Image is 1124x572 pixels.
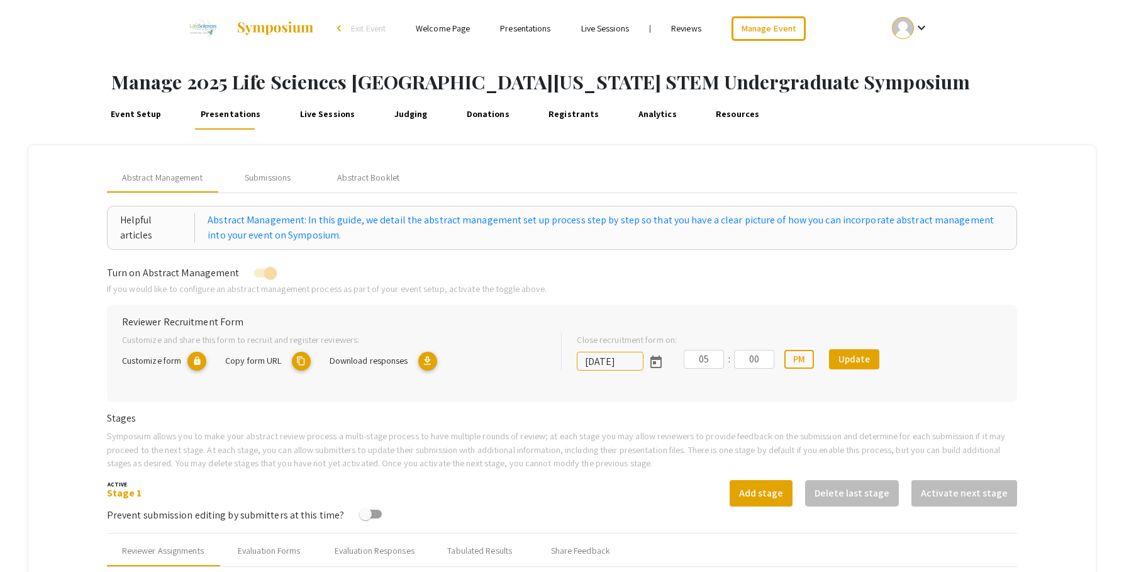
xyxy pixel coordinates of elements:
a: Event Setup [108,99,164,130]
span: Exit Event [351,23,386,34]
div: Tabulated Results [447,544,512,558]
button: Update [829,349,879,369]
a: Donations [464,99,512,130]
button: Add stage [730,480,793,507]
mat-icon: Expand account dropdown [914,20,929,35]
span: Abstract Management [122,171,203,184]
span: Prevent submission editing by submitters at this time? [107,508,344,522]
button: PM [784,350,814,369]
a: Live Sessions [297,99,357,130]
input: Minutes [734,350,774,369]
a: Analytics [635,99,679,130]
label: Close recruitment form on: [577,333,677,347]
div: Evaluation Responses [335,544,415,558]
input: Hours [684,350,724,369]
p: If you would like to configure an abstract management process as part of your event setup, activa... [107,282,1017,296]
span: Copy form URL [225,354,281,366]
img: Symposium by ForagerOne [236,21,314,36]
a: Presentations [198,99,263,130]
a: Stage 1 [107,486,142,500]
mat-icon: Export responses [418,352,437,371]
a: Welcome Page [416,23,470,34]
span: Turn on Abstract Management [107,266,240,279]
button: Open calendar [643,349,669,374]
li: | [644,23,656,34]
div: Reviewer Assignments [122,544,204,558]
div: arrow_back_ios [337,25,345,32]
mat-icon: copy URL [292,352,311,371]
h1: Manage 2025 Life Sciences [GEOGRAPHIC_DATA][US_STATE] STEM Undergraduate Symposium [111,70,1124,93]
div: Abstract Booklet [337,171,399,184]
button: Activate next stage [911,480,1017,507]
div: Share Feedback [551,544,610,558]
div: Submissions [245,171,291,184]
h6: Stages [107,412,1017,424]
h6: Reviewer Recruitment Form [122,316,1002,328]
a: Judging [391,99,430,130]
button: Delete last stage [805,480,899,507]
a: Presentations [500,23,550,34]
p: Symposium allows you to make your abstract review process a multi-stage process to have multiple ... [107,429,1017,470]
div: Helpful articles [120,213,196,243]
a: Manage Event [732,16,806,41]
iframe: Chat [9,515,53,563]
button: Expand account dropdown [879,14,942,42]
a: Resources [713,99,762,130]
a: 2025 Life Sciences South Florida STEM Undergraduate Symposium [182,13,315,44]
span: Download responses [330,354,408,366]
span: Customize form [122,354,181,366]
img: 2025 Life Sciences South Florida STEM Undergraduate Symposium [182,13,224,44]
mat-icon: lock [187,352,206,371]
div: Evaluation Forms [238,544,301,558]
div: : [724,352,734,367]
a: Reviews [671,23,701,34]
a: Abstract Management: In this guide, we detail the abstract management set up process step by step... [208,213,1004,243]
a: Live Sessions [581,23,629,34]
a: Registrants [546,99,602,130]
p: Customize and share this form to recruit and register reviewers: [122,333,542,347]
